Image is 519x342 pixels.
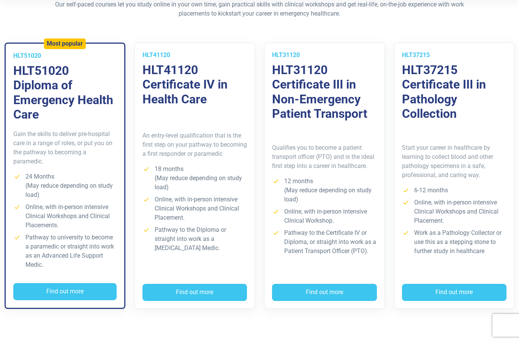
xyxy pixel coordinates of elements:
[142,63,247,106] h3: HLT41120 Certificate IV in Health Care
[402,284,507,301] button: Find out more
[5,43,125,309] a: Most popular HLT51020 HLT51020 Diploma of Emergency Health Care Gain the skills to deliver pre-ho...
[142,165,247,192] li: 18 months (May reduce depending on study load)
[272,51,300,59] span: HLT31120
[402,198,507,225] li: Online, with in-person intensive Clinical Workshops and Clinical Placement.
[13,233,117,269] li: Pathway to university to become a paramedic or straight into work as an Advanced Life Support Medic.
[272,284,377,301] button: Find out more
[13,203,117,230] li: Online, with in-person intensive Clinical Workshops and Clinical Placements.
[13,130,117,166] p: Gain the skills to deliver pre-hospital care in a range of roles, or put you on the pathway to be...
[272,207,377,225] li: Online, with in-person intensive Clinical Workshop.
[13,172,117,199] li: 24 Months (May reduce depending on study load)
[402,63,507,121] h3: HLT37215 Certificate III in Pathology Collection
[402,228,507,256] li: Work as a Pathology Collector or use this as a stepping stone to further study in healthcare
[142,51,170,59] span: HLT41120
[13,52,41,59] span: HLT51020
[134,43,255,309] a: HLT41120 HLT41120 Certificate IV in Health Care An entry-level qualification that is the first st...
[272,177,377,204] li: 12 months (May reduce depending on study load)
[142,195,247,222] li: Online, with in-person intensive Clinical Workshops and Clinical Placement.
[142,284,247,301] button: Find out more
[13,283,117,301] button: Find out more
[142,131,247,158] p: An entry-level qualification that is the first step on your pathway to becoming a first responder...
[402,143,507,180] p: Start your career in healthcare by learning to collect blood and other pathology specimens in a s...
[47,40,83,47] h5: Most popular
[394,43,515,309] a: HLT37215 HLT37215 Certificate III in Pathology Collection Start your career in healthcare by lear...
[142,225,247,253] li: Pathway to the Diploma or straight into work as a [MEDICAL_DATA] Medic.
[402,186,507,195] li: 6-12 months
[264,43,385,309] a: HLT31120 HLT31120 Certificate III in Non-Emergency Patient Transport Qualifies you to become a pa...
[402,51,430,59] span: HLT37215
[272,228,377,256] li: Pathway to the Certificate IV or Diploma, or straight into work as a Patient Transport Officer (P...
[272,63,377,121] h3: HLT31120 Certificate III in Non-Emergency Patient Transport
[272,143,377,171] p: Qualifies you to become a patient transport officer (PTO) and is the ideal first step into a care...
[13,63,117,122] h3: HLT51020 Diploma of Emergency Health Care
